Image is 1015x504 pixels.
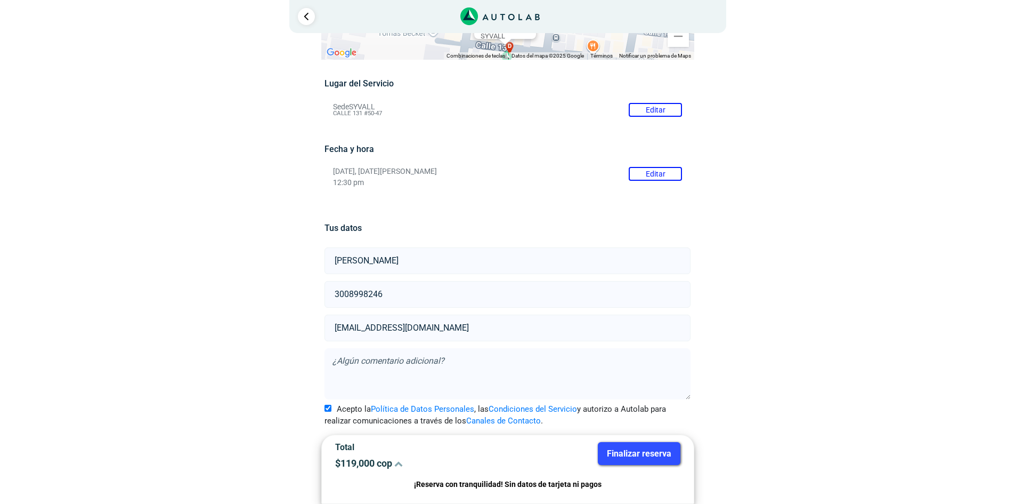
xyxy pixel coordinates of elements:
b: SYVALL [481,32,505,40]
h5: Tus datos [324,223,691,233]
a: Link al sitio de autolab [460,11,540,21]
p: $ 119,000 cop [335,458,500,469]
a: Abre esta zona en Google Maps (se abre en una nueva ventana) [324,46,359,60]
input: Nombre y apellido [324,247,691,274]
p: 12:30 pm [333,178,682,187]
a: Ir al paso anterior [298,8,315,25]
input: Acepto laPolítica de Datos Personales, lasCondiciones del Servicioy autorizo a Autolab para reali... [324,405,331,412]
h5: Lugar del Servicio [324,78,691,89]
p: [DATE], [DATE][PERSON_NAME] [333,167,682,176]
a: Política de Datos Personales [371,404,474,414]
button: Reducir [668,26,689,47]
a: Condiciones del Servicio [489,404,577,414]
span: Datos del mapa ©2025 Google [511,53,584,59]
button: Combinaciones de teclas [446,52,505,60]
h5: Fecha y hora [324,144,691,154]
a: Notificar un problema de Maps [619,53,691,59]
label: Acepto la , las y autorizo a Autolab para realizar comunicaciones a través de los . [324,403,691,427]
a: Términos [590,53,613,59]
span: d [507,42,511,51]
p: ¡Reserva con tranquilidad! Sin datos de tarjeta ni pagos [335,478,680,491]
input: Correo electrónico [324,315,691,341]
button: Finalizar reserva [598,442,680,465]
p: Total [335,442,500,452]
button: Editar [629,167,682,181]
img: Google [324,46,359,60]
a: Canales de Contacto [466,416,541,426]
input: Celular [324,281,691,308]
